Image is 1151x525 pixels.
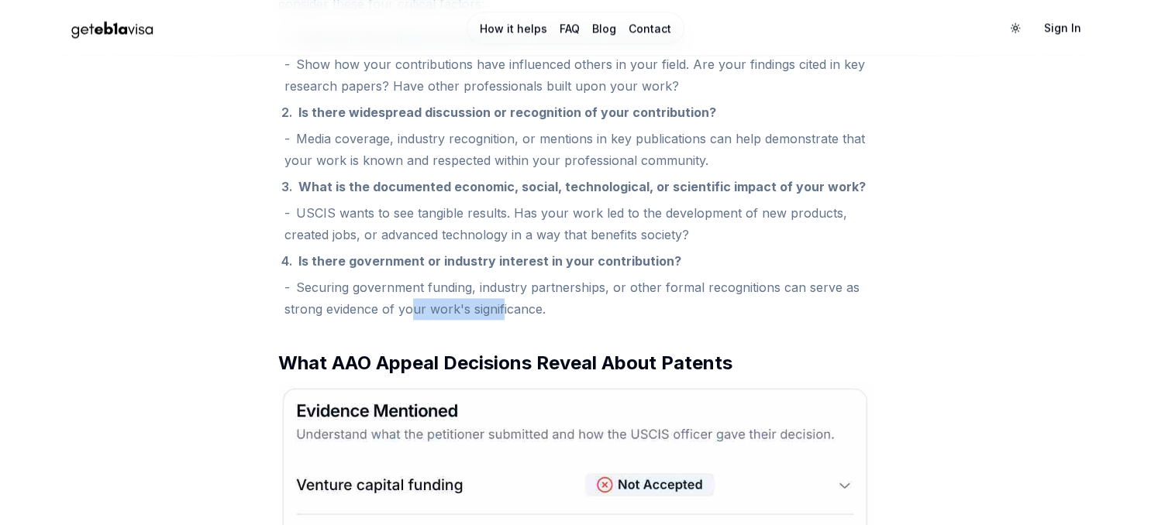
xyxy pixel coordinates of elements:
[480,21,547,36] a: How it helps
[278,351,874,376] h3: What AAO Appeal Decisions Reveal About Patents
[284,276,874,320] li: Securing government funding, industry partnerships, or other formal recognitions can serve as str...
[298,179,866,194] strong: What is the documented economic, social, technological, or scientific impact of your work?
[1032,14,1094,42] a: Sign In
[284,202,874,245] li: USCIS wants to see tangible results. Has your work led to the development of new products, create...
[560,21,580,36] a: FAQ
[592,21,616,36] a: Blog
[284,128,874,171] li: Media coverage, industry recognition, or mentions in key publications can help demonstrate that y...
[284,53,874,97] li: Show how your contributions have influenced others in your field. Are your findings cited in key ...
[298,105,716,120] strong: Is there widespread discussion or recognition of your contribution?
[58,15,167,42] img: geteb1avisa logo
[467,12,684,44] nav: Main
[58,15,403,42] a: Home Page
[298,253,681,269] strong: Is there government or industry interest in your contribution?
[629,21,671,36] a: Contact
